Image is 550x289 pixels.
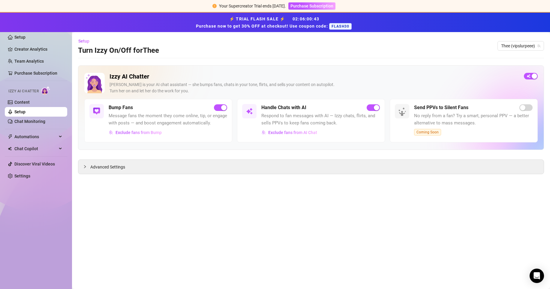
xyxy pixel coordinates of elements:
h5: Send PPVs to Silent Fans [414,104,468,111]
a: Setup [14,109,26,114]
span: Respond to fan messages with AI — Izzy chats, flirts, and sells PPVs to keep fans coming back. [261,112,380,127]
button: Exclude fans from AI Chat [261,128,317,137]
span: Your Supercreator Trial ends [DATE]. [219,4,286,8]
h5: Handle Chats with AI [261,104,306,111]
span: Thee (vipslurpeee) [501,41,540,50]
img: svg%3e [246,108,253,115]
h2: Izzy AI Chatter [110,73,519,80]
a: Discover Viral Videos [14,162,55,166]
span: Coming Soon [414,129,441,136]
span: Message fans the moment they come online, tip, or engage with posts — and boost engagement automa... [109,112,227,127]
span: Chat Copilot [14,144,57,153]
span: thunderbolt [8,134,13,139]
h3: Turn Izzy On/Off for Thee [78,46,159,55]
img: AI Chatter [41,86,50,95]
span: Automations [14,132,57,142]
strong: Purchase now to get 30% OFF at checkout! Use coupon code: [196,24,329,28]
span: Exclude fans from Bump [116,130,162,135]
span: Advanced Settings [90,164,125,170]
img: svg%3e [109,130,113,135]
span: exclamation-circle [212,4,217,8]
img: Chat Copilot [8,147,12,151]
span: Exclude fans from AI Chat [268,130,317,135]
div: collapsed [83,163,90,170]
div: [PERSON_NAME] is your AI chat assistant — she bumps fans, chats in your tone, flirts, and sells y... [110,82,519,94]
a: Content [14,100,30,105]
img: Izzy AI Chatter [84,73,105,93]
span: Izzy AI Chatter [8,88,39,94]
img: svg%3e [262,130,266,135]
span: collapsed [83,165,87,168]
span: Setup [78,39,89,43]
div: Open Intercom Messenger [530,269,544,283]
a: Purchase Subscription [14,71,57,76]
img: svg%3e [93,108,100,115]
a: Settings [14,174,30,178]
a: Setup [14,35,26,40]
img: silent-fans-ppv-o-N6Mmdf.svg [398,107,408,117]
h5: Bump Fans [109,104,133,111]
span: No reply from a fan? Try a smart, personal PPV — a better alternative to mass messages. [414,112,533,127]
a: Purchase Subscription [288,4,335,8]
button: Purchase Subscription [288,2,335,10]
strong: ⚡ TRIAL FLASH SALE ⚡ [196,16,354,28]
a: Team Analytics [14,59,44,64]
span: FLASH30 [329,23,352,30]
span: 02 : 06 : 00 : 43 [293,16,319,21]
span: team [537,44,541,48]
button: Setup [78,36,94,46]
a: Creator Analytics [14,44,62,54]
button: Exclude fans from Bump [109,128,162,137]
a: Chat Monitoring [14,119,45,124]
span: Purchase Subscription [290,4,333,8]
